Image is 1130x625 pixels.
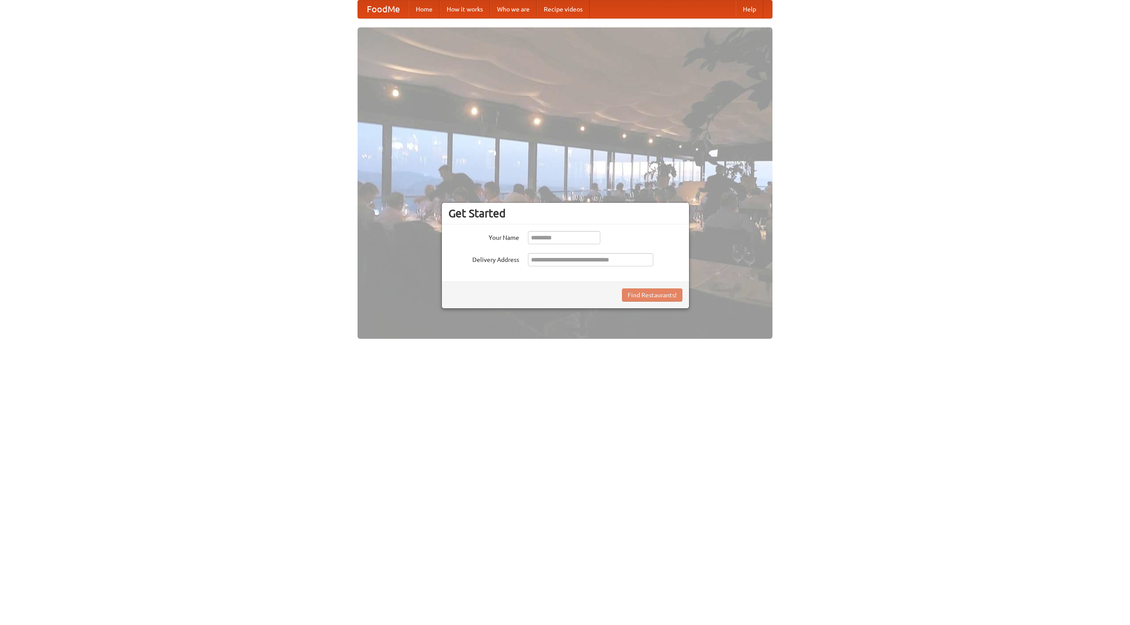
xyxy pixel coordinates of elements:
a: Who we are [490,0,537,18]
a: Home [409,0,440,18]
a: How it works [440,0,490,18]
h3: Get Started [448,207,682,220]
a: Recipe videos [537,0,590,18]
label: Delivery Address [448,253,519,264]
label: Your Name [448,231,519,242]
a: FoodMe [358,0,409,18]
button: Find Restaurants! [622,288,682,302]
a: Help [736,0,763,18]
